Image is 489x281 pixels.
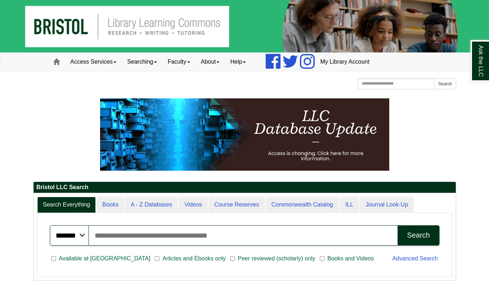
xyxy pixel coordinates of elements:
img: HTML tutorial [100,98,389,171]
a: ILL [339,197,359,213]
a: A - Z Databases [125,197,178,213]
a: Books [96,197,124,213]
a: Advanced Search [392,255,438,261]
a: Videos [179,197,208,213]
span: Peer reviewed (scholarly) only [235,254,318,263]
a: Journal Look-Up [360,197,414,213]
a: Course Reserves [209,197,265,213]
div: Search [407,231,430,239]
button: Search [398,225,439,246]
h2: Bristol LLC Search [34,182,456,193]
input: Articles and Ebooks only [155,255,159,262]
input: Peer reviewed (scholarly) only [230,255,235,262]
button: Search [434,78,456,89]
a: About [196,53,225,71]
a: Faculty [162,53,196,71]
a: Commonwealth Catalog [266,197,339,213]
a: Help [225,53,251,71]
span: Articles and Ebooks only [159,254,228,263]
a: My Library Account [315,53,375,71]
span: Books and Videos [325,254,377,263]
a: Search Everything [37,197,96,213]
input: Available at [GEOGRAPHIC_DATA] [51,255,56,262]
span: Available at [GEOGRAPHIC_DATA] [56,254,153,263]
a: Access Services [65,53,122,71]
input: Books and Videos [320,255,325,262]
a: Searching [122,53,162,71]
